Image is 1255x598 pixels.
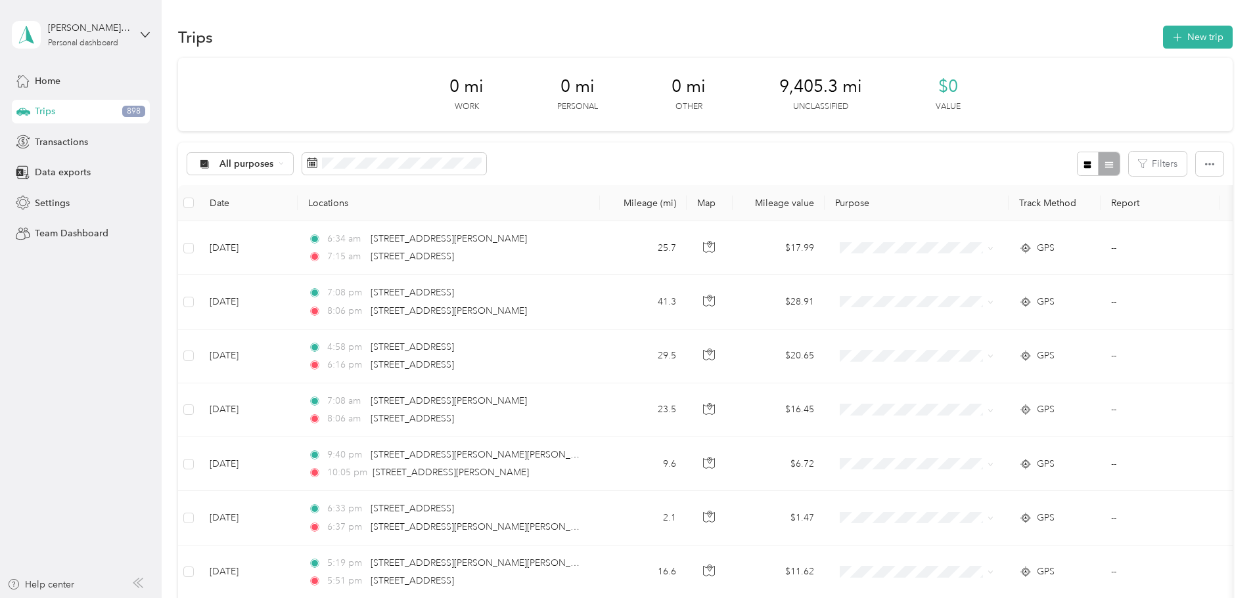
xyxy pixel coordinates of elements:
span: GPS [1037,241,1055,255]
span: Trips [35,104,55,118]
span: GPS [1037,565,1055,579]
span: 5:19 pm [327,556,365,570]
span: 8:06 am [327,412,365,426]
span: [STREET_ADDRESS][PERSON_NAME] [371,233,527,244]
span: 9:40 pm [327,448,365,462]
span: [STREET_ADDRESS] [371,359,454,370]
span: 5:51 pm [327,574,365,588]
td: 23.5 [600,383,687,437]
td: 41.3 [600,275,687,329]
p: Work [455,101,479,113]
th: Track Method [1009,185,1101,221]
span: Home [35,74,60,88]
button: New trip [1163,26,1233,49]
span: GPS [1037,295,1055,309]
span: 0 mi [672,76,706,97]
td: 29.5 [600,330,687,383]
td: -- [1101,330,1220,383]
span: 6:34 am [327,232,365,246]
span: [STREET_ADDRESS] [371,287,454,298]
span: GPS [1037,402,1055,417]
span: 898 [122,106,145,117]
span: 7:15 am [327,249,365,264]
span: 0 mi [560,76,595,97]
p: Value [936,101,961,113]
th: Mileage value [733,185,825,221]
td: -- [1101,491,1220,545]
button: Filters [1129,152,1187,176]
span: Data exports [35,165,91,179]
span: Transactions [35,135,88,149]
span: [STREET_ADDRESS] [371,413,454,424]
td: 9.6 [600,437,687,491]
td: [DATE] [199,491,298,545]
span: All purposes [219,160,274,169]
td: $16.45 [733,383,825,437]
span: 9,405.3 mi [779,76,862,97]
td: [DATE] [199,221,298,275]
span: 0 mi [449,76,484,97]
span: [STREET_ADDRESS] [371,341,454,352]
th: Purpose [825,185,1009,221]
span: [STREET_ADDRESS][PERSON_NAME][PERSON_NAME] [371,521,600,532]
td: $6.72 [733,437,825,491]
td: [DATE] [199,275,298,329]
p: Unclassified [793,101,848,113]
span: [STREET_ADDRESS] [371,503,454,514]
span: [STREET_ADDRESS][PERSON_NAME] [371,395,527,406]
th: Map [687,185,733,221]
th: Date [199,185,298,221]
h1: Trips [178,30,213,44]
span: [STREET_ADDRESS][PERSON_NAME][PERSON_NAME] [371,557,600,568]
span: [STREET_ADDRESS][PERSON_NAME] [373,467,529,478]
td: $20.65 [733,330,825,383]
th: Report [1101,185,1220,221]
span: 4:58 pm [327,340,365,354]
td: [DATE] [199,330,298,383]
td: -- [1101,383,1220,437]
span: 10:05 pm [327,465,367,480]
span: 8:06 pm [327,304,365,318]
td: 2.1 [600,491,687,545]
td: $17.99 [733,221,825,275]
td: [DATE] [199,383,298,437]
span: [STREET_ADDRESS][PERSON_NAME][PERSON_NAME] [371,449,600,460]
p: Personal [557,101,598,113]
td: $1.47 [733,491,825,545]
span: GPS [1037,457,1055,471]
span: $0 [938,76,958,97]
span: [STREET_ADDRESS] [371,575,454,586]
span: 6:16 pm [327,358,365,372]
span: [STREET_ADDRESS] [371,251,454,262]
div: Personal dashboard [48,39,118,47]
span: 6:37 pm [327,520,365,534]
span: Settings [35,196,70,210]
span: GPS [1037,511,1055,525]
span: 6:33 pm [327,502,365,516]
span: 7:08 am [327,394,365,408]
td: 25.7 [600,221,687,275]
p: Other [675,101,702,113]
td: -- [1101,275,1220,329]
span: GPS [1037,349,1055,363]
span: 7:08 pm [327,286,365,300]
span: [STREET_ADDRESS][PERSON_NAME] [371,305,527,316]
td: $28.91 [733,275,825,329]
iframe: Everlance-gr Chat Button Frame [1181,524,1255,598]
div: [PERSON_NAME][EMAIL_ADDRESS][DOMAIN_NAME] [48,21,130,35]
th: Mileage (mi) [600,185,687,221]
span: Team Dashboard [35,226,108,240]
td: -- [1101,221,1220,275]
td: [DATE] [199,437,298,491]
button: Help center [7,578,74,591]
th: Locations [298,185,600,221]
td: -- [1101,437,1220,491]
